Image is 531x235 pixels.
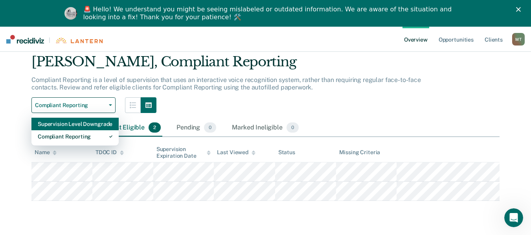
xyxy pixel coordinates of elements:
[38,118,112,130] div: Supervision Level Downgrade
[64,7,77,20] img: Profile image for Kim
[55,38,103,44] img: Lantern
[175,119,218,137] div: Pending0
[99,119,162,137] div: Almost Eligible2
[31,54,430,76] div: [PERSON_NAME], Compliant Reporting
[339,149,380,156] div: Missing Criteria
[512,33,525,46] button: MT
[504,208,523,227] iframe: Intercom live chat
[44,37,55,44] span: |
[149,122,161,133] span: 2
[31,76,421,91] p: Compliant Reporting is a level of supervision that uses an interactive voice recognition system, ...
[35,102,106,109] span: Compliant Reporting
[83,5,454,21] div: 🚨 Hello! We understand you might be seeing mislabeled or outdated information. We are aware of th...
[230,119,300,137] div: Marked Ineligible0
[96,149,124,156] div: TDOC ID
[287,122,299,133] span: 0
[512,33,525,46] div: M T
[6,35,103,44] a: |
[402,27,429,52] a: Overview
[516,7,524,12] div: Close
[38,130,112,143] div: Compliant Reporting
[437,27,475,52] a: Opportunities
[278,149,295,156] div: Status
[31,97,116,113] button: Compliant Reporting
[35,149,57,156] div: Name
[156,146,211,159] div: Supervision Expiration Date
[217,149,255,156] div: Last Viewed
[483,27,504,52] a: Clients
[6,35,44,44] img: Recidiviz
[204,122,216,133] span: 0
